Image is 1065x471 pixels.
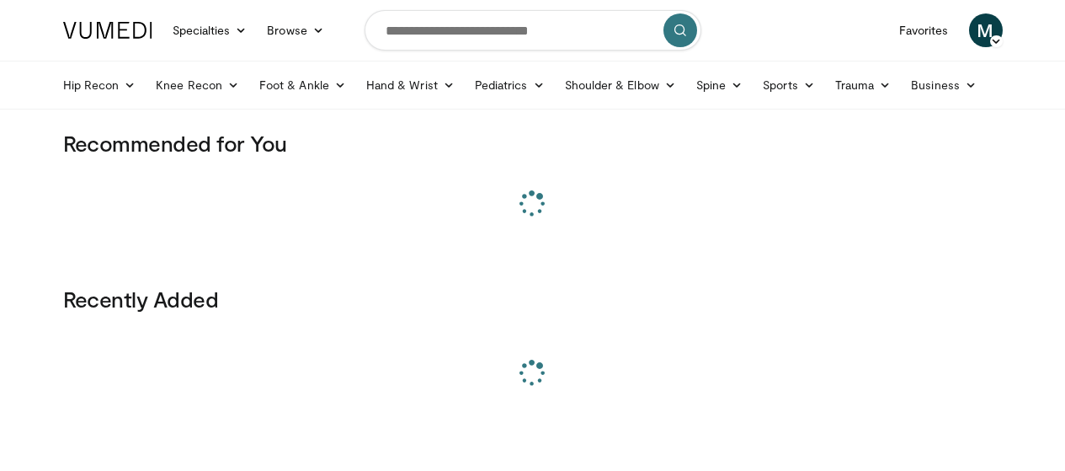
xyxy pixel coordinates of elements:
a: Hand & Wrist [356,68,465,102]
a: Hip Recon [53,68,146,102]
a: Shoulder & Elbow [555,68,686,102]
a: M [969,13,1003,47]
img: VuMedi Logo [63,22,152,39]
a: Spine [686,68,753,102]
a: Business [901,68,987,102]
a: Sports [753,68,825,102]
input: Search topics, interventions [365,10,701,51]
a: Pediatrics [465,68,555,102]
a: Knee Recon [146,68,249,102]
a: Favorites [889,13,959,47]
h3: Recently Added [63,286,1003,313]
a: Specialties [162,13,258,47]
h3: Recommended for You [63,130,1003,157]
a: Trauma [825,68,902,102]
a: Browse [257,13,334,47]
a: Foot & Ankle [249,68,356,102]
